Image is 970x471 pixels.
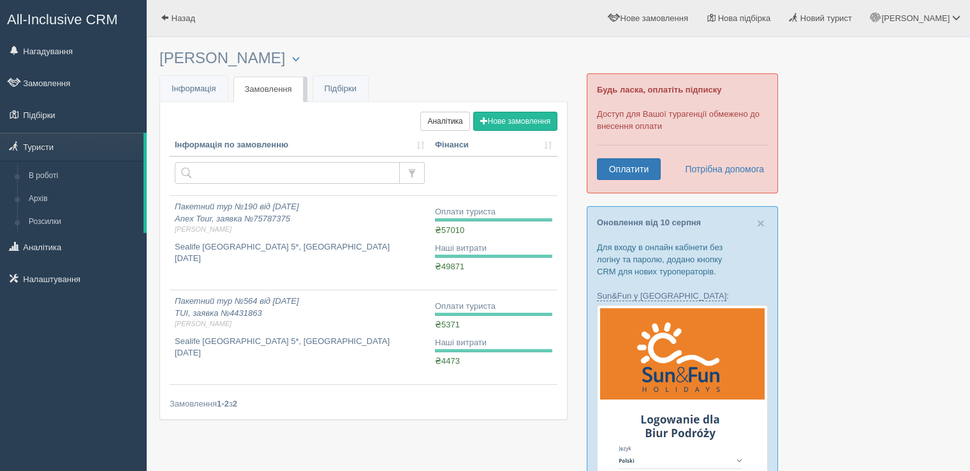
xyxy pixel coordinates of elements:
[170,196,430,290] a: Пакетний тур №190 від [DATE]Anex Tour, заявка №75787375[PERSON_NAME] Sealife [GEOGRAPHIC_DATA] 5*...
[217,399,229,408] b: 1-2
[233,77,304,103] a: Замовлення
[23,211,143,234] a: Розсилки
[718,13,771,23] span: Нова підбірка
[597,158,661,180] a: Оплатити
[597,218,701,227] a: Оновлення від 10 серпня
[175,336,425,359] p: Sealife [GEOGRAPHIC_DATA] 5*, [GEOGRAPHIC_DATA] [DATE]
[757,216,765,230] span: ×
[435,225,464,235] span: ₴57010
[435,337,552,349] div: Наші витрати
[435,206,552,218] div: Оплати туриста
[435,243,552,255] div: Наші витрати
[473,112,557,131] button: Нове замовлення
[175,296,425,329] i: Пакетний тур №564 від [DATE] TUI, заявка №4431863
[597,290,768,302] p: :
[435,320,460,329] span: ₴5371
[7,11,118,27] span: All-Inclusive CRM
[435,262,464,271] span: ₴49871
[175,241,425,265] p: Sealife [GEOGRAPHIC_DATA] 5*, [GEOGRAPHIC_DATA] [DATE]
[23,165,143,188] a: В роботі
[172,13,195,23] span: Назад
[435,356,460,366] span: ₴4473
[313,76,368,102] a: Підбірки
[800,13,852,23] span: Новий турист
[677,158,765,180] a: Потрібна допомога
[1,1,146,36] a: All-Inclusive CRM
[621,13,688,23] span: Нове замовлення
[881,13,950,23] span: [PERSON_NAME]
[170,398,557,410] div: Замовлення з
[175,225,425,234] span: [PERSON_NAME]
[597,241,768,278] p: Для входу в онлайн кабінети без логіну та паролю, додано кнопку CRM для нових туроператорів.
[420,112,469,131] a: Аналітика
[597,85,721,94] b: Будь ласка, оплатіть підписку
[175,319,425,329] span: [PERSON_NAME]
[435,301,552,313] div: Оплати туриста
[175,139,425,151] a: Інформація по замовленню
[233,399,237,408] b: 2
[23,188,143,211] a: Архів
[435,139,552,151] a: Фінанси
[175,202,425,235] i: Пакетний тур №190 від [DATE] Anex Tour, заявка №75787375
[587,73,778,193] div: Доступ для Вашої турагенції обмежено до внесення оплати
[597,291,726,301] a: Sun&Fun у [GEOGRAPHIC_DATA]
[160,76,228,102] a: Інформація
[172,84,216,93] span: Інформація
[175,162,400,184] input: Пошук за номером замовлення, ПІБ або паспортом туриста
[159,50,568,67] h3: [PERSON_NAME]
[170,290,430,384] a: Пакетний тур №564 від [DATE]TUI, заявка №4431863[PERSON_NAME] Sealife [GEOGRAPHIC_DATA] 5*, [GEOG...
[757,216,765,230] button: Close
